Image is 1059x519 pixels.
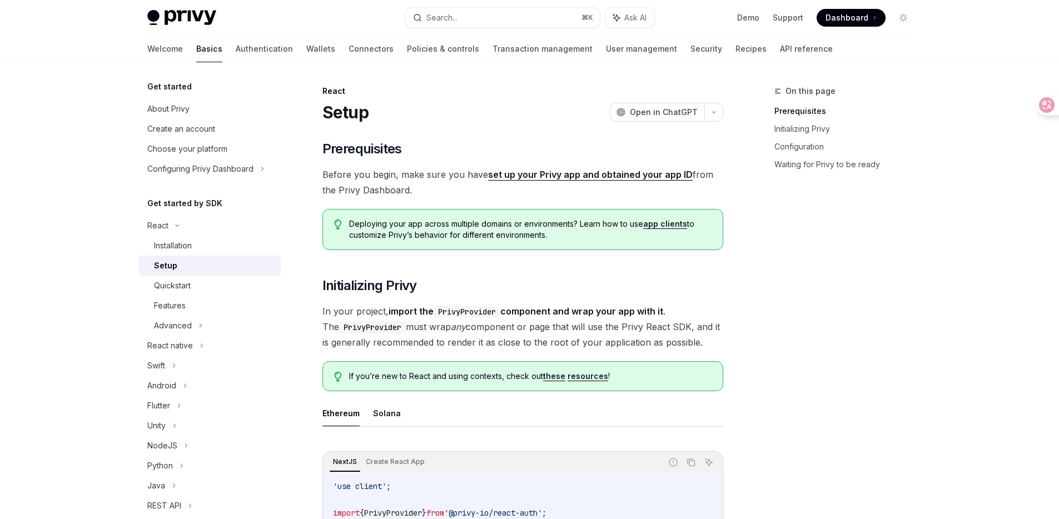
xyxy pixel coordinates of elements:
[581,13,593,22] span: ⌘ K
[339,321,406,333] code: PrivyProvider
[643,219,687,229] a: app clients
[826,12,868,23] span: Dashboard
[322,277,417,295] span: Initializing Privy
[147,339,193,352] div: React native
[147,399,170,412] div: Flutter
[684,455,698,470] button: Copy the contents from the code block
[138,139,281,159] a: Choose your platform
[322,303,723,350] span: In your project, . The must wrap component or page that will use the Privy React SDK, and it is g...
[147,197,222,210] h5: Get started by SDK
[322,102,369,122] h1: Setup
[426,11,458,24] div: Search...
[624,12,647,23] span: Ask AI
[426,508,444,518] span: from
[605,8,654,28] button: Ask AI
[737,12,759,23] a: Demo
[451,321,466,332] em: any
[405,8,600,28] button: Search...⌘K
[444,508,542,518] span: '@privy-io/react-auth'
[333,508,360,518] span: import
[666,455,680,470] button: Report incorrect code
[606,36,677,62] a: User management
[147,379,176,392] div: Android
[196,36,222,62] a: Basics
[389,306,663,317] strong: import the component and wrap your app with it
[138,296,281,316] a: Features
[147,439,177,452] div: NodeJS
[138,276,281,296] a: Quickstart
[785,84,836,98] span: On this page
[349,371,711,382] span: If you’re new to React and using contexts, check out !
[774,120,921,138] a: Initializing Privy
[543,371,565,381] a: these
[894,9,912,27] button: Toggle dark mode
[147,122,215,136] div: Create an account
[147,419,166,432] div: Unity
[373,400,401,426] button: Solana
[702,455,716,470] button: Ask AI
[334,372,342,382] svg: Tip
[364,508,422,518] span: PrivyProvider
[154,319,192,332] div: Advanced
[334,219,342,229] svg: Tip
[138,236,281,256] a: Installation
[780,36,833,62] a: API reference
[568,371,608,381] a: resources
[154,299,186,312] div: Features
[322,140,402,158] span: Prerequisites
[147,10,216,26] img: light logo
[434,306,500,318] code: PrivyProvider
[306,36,335,62] a: Wallets
[147,359,165,372] div: Swift
[147,80,192,93] h5: Get started
[138,99,281,119] a: About Privy
[817,9,886,27] a: Dashboard
[422,508,426,518] span: }
[147,499,181,512] div: REST API
[138,256,281,276] a: Setup
[774,138,921,156] a: Configuration
[690,36,722,62] a: Security
[609,103,704,122] button: Open in ChatGPT
[138,119,281,139] a: Create an account
[349,36,394,62] a: Connectors
[322,86,723,97] div: React
[147,459,173,472] div: Python
[735,36,767,62] a: Recipes
[330,455,360,468] div: NextJS
[773,12,803,23] a: Support
[407,36,479,62] a: Policies & controls
[322,167,723,198] span: Before you begin, make sure you have from the Privy Dashboard.
[542,508,546,518] span: ;
[147,102,190,116] div: About Privy
[493,36,593,62] a: Transaction management
[322,400,360,426] button: Ethereum
[386,481,391,491] span: ;
[360,508,364,518] span: {
[236,36,293,62] a: Authentication
[154,259,177,272] div: Setup
[774,156,921,173] a: Waiting for Privy to be ready
[154,279,191,292] div: Quickstart
[147,162,253,176] div: Configuring Privy Dashboard
[333,481,386,491] span: 'use client'
[630,107,698,118] span: Open in ChatGPT
[154,239,192,252] div: Installation
[362,455,428,468] div: Create React App
[147,36,183,62] a: Welcome
[147,219,168,232] div: React
[147,479,165,492] div: Java
[774,102,921,120] a: Prerequisites
[488,169,693,181] a: set up your Privy app and obtained your app ID
[147,142,227,156] div: Choose your platform
[349,218,711,241] span: Deploying your app across multiple domains or environments? Learn how to use to customize Privy’s...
